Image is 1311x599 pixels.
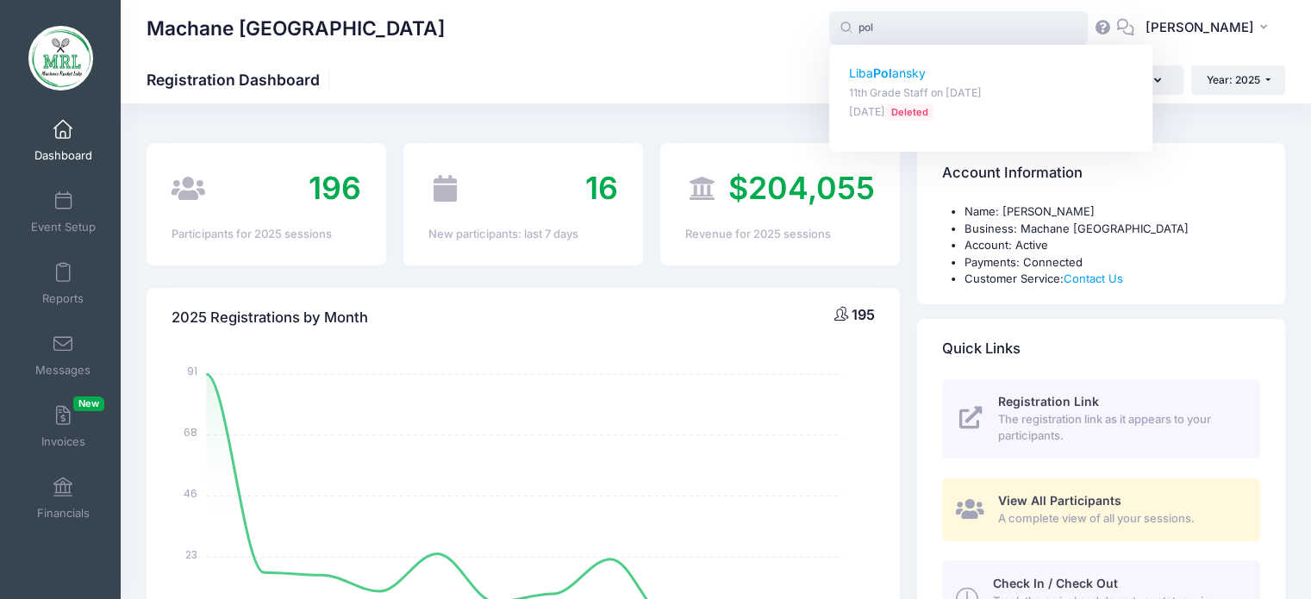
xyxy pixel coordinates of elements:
tspan: 68 [184,425,198,440]
img: Machane Racket Lake [28,26,93,90]
h4: Account Information [942,149,1083,198]
p: 11th Grade Staff on [DATE] [849,85,1133,102]
button: Year: 2025 [1191,66,1285,95]
a: Dashboard [22,110,104,171]
h1: Registration Dashboard [147,71,334,89]
button: [PERSON_NAME] [1134,9,1285,48]
h4: 2025 Registrations by Month [172,293,368,342]
span: Messages [35,363,91,377]
span: Year: 2025 [1207,73,1260,86]
p: Liba ansky [849,65,1133,83]
a: Event Setup [22,182,104,242]
span: Deleted [885,104,933,121]
a: InvoicesNew [22,396,104,457]
span: 196 [309,169,361,207]
li: Payments: Connected [965,254,1260,271]
h1: Machane [GEOGRAPHIC_DATA] [147,9,445,48]
li: Name: [PERSON_NAME] [965,203,1260,221]
span: New [73,396,104,411]
span: View All Participants [998,493,1121,508]
p: [DATE] [849,104,1133,121]
tspan: 46 [184,486,198,501]
strong: Pol [873,66,892,80]
h4: Quick Links [942,324,1021,373]
span: The registration link as it appears to your participants. [998,411,1240,445]
span: $204,055 [728,169,875,207]
span: Financials [37,506,90,521]
a: Contact Us [1064,271,1123,285]
tspan: 23 [186,546,198,561]
input: Search by First Name, Last Name, or Email... [829,11,1088,46]
li: Account: Active [965,237,1260,254]
span: Invoices [41,434,85,449]
div: New participants: last 7 days [428,226,618,243]
span: Dashboard [34,148,92,163]
tspan: 91 [188,364,198,378]
span: Event Setup [31,220,96,234]
a: View All Participants A complete view of all your sessions. [942,478,1260,541]
li: Customer Service: [965,271,1260,288]
a: Registration Link The registration link as it appears to your participants. [942,379,1260,459]
span: Check In / Check Out [992,576,1117,590]
span: A complete view of all your sessions. [998,510,1240,527]
a: Messages [22,325,104,385]
span: 195 [852,306,875,323]
span: Reports [42,291,84,306]
a: Reports [22,253,104,314]
li: Business: Machane [GEOGRAPHIC_DATA] [965,221,1260,238]
span: 16 [585,169,618,207]
div: Participants for 2025 sessions [172,226,361,243]
span: Registration Link [998,394,1099,409]
a: Financials [22,468,104,528]
span: [PERSON_NAME] [1146,18,1254,37]
div: Revenue for 2025 sessions [685,226,875,243]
